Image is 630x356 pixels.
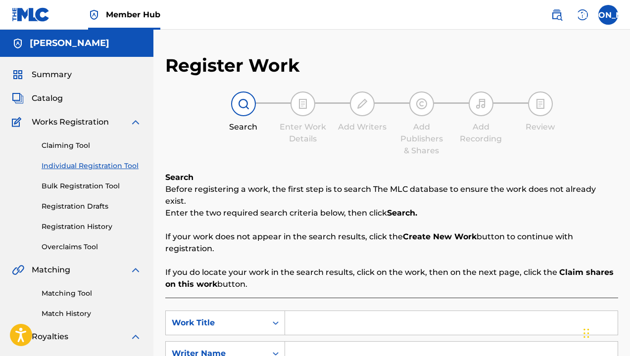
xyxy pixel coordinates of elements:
img: help [577,9,588,21]
img: step indicator icon for Search [238,98,249,110]
img: Accounts [12,38,24,49]
img: Works Registration [12,116,25,128]
img: step indicator icon for Add Publishers & Shares [416,98,428,110]
a: SummarySummary [12,69,72,81]
a: CatalogCatalog [12,92,63,104]
img: search [551,9,563,21]
a: Overclaims Tool [42,242,142,252]
img: Matching [12,264,24,276]
p: Before registering a work, the first step is to search The MLC database to ensure the work does n... [165,183,618,207]
b: Search [165,173,194,182]
div: Add Writers [338,121,387,133]
span: Summary [32,69,72,81]
a: Registration Drafts [42,201,142,212]
a: Individual Registration Tool [42,161,142,171]
p: If your work does not appear in the search results, click the button to continue with registration. [165,231,618,255]
div: Work Title [172,317,261,329]
a: Bulk Registration Tool [42,181,142,191]
a: Claiming Tool [42,140,142,151]
p: Enter the two required search criteria below, then click [165,207,618,219]
img: Top Rightsholder [88,9,100,21]
a: Match History [42,309,142,319]
img: step indicator icon for Add Recording [475,98,487,110]
h5: Jude Amoah [30,38,109,49]
img: step indicator icon for Review [534,98,546,110]
h2: Register Work [165,54,300,77]
span: Catalog [32,92,63,104]
img: expand [130,264,142,276]
img: step indicator icon for Enter Work Details [297,98,309,110]
img: step indicator icon for Add Writers [356,98,368,110]
div: Search [219,121,268,133]
div: Review [516,121,565,133]
img: expand [130,331,142,343]
a: Matching Tool [42,288,142,299]
div: Add Recording [456,121,506,145]
img: MLC Logo [12,7,50,22]
img: Summary [12,69,24,81]
a: Registration History [42,222,142,232]
div: Help [573,5,592,25]
span: Royalties [32,331,68,343]
strong: Search. [387,208,417,218]
div: User Menu [598,5,618,25]
div: Drag [583,318,589,348]
span: Works Registration [32,116,109,128]
span: Member Hub [106,9,160,20]
img: Catalog [12,92,24,104]
iframe: Chat Widget [581,309,630,356]
iframe: Resource Center [602,217,630,302]
a: Public Search [547,5,567,25]
p: If you do locate your work in the search results, click on the work, then on the next page, click... [165,267,618,290]
strong: Create New Work [403,232,477,241]
div: Enter Work Details [278,121,328,145]
span: Matching [32,264,70,276]
div: Add Publishers & Shares [397,121,446,157]
img: expand [130,116,142,128]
